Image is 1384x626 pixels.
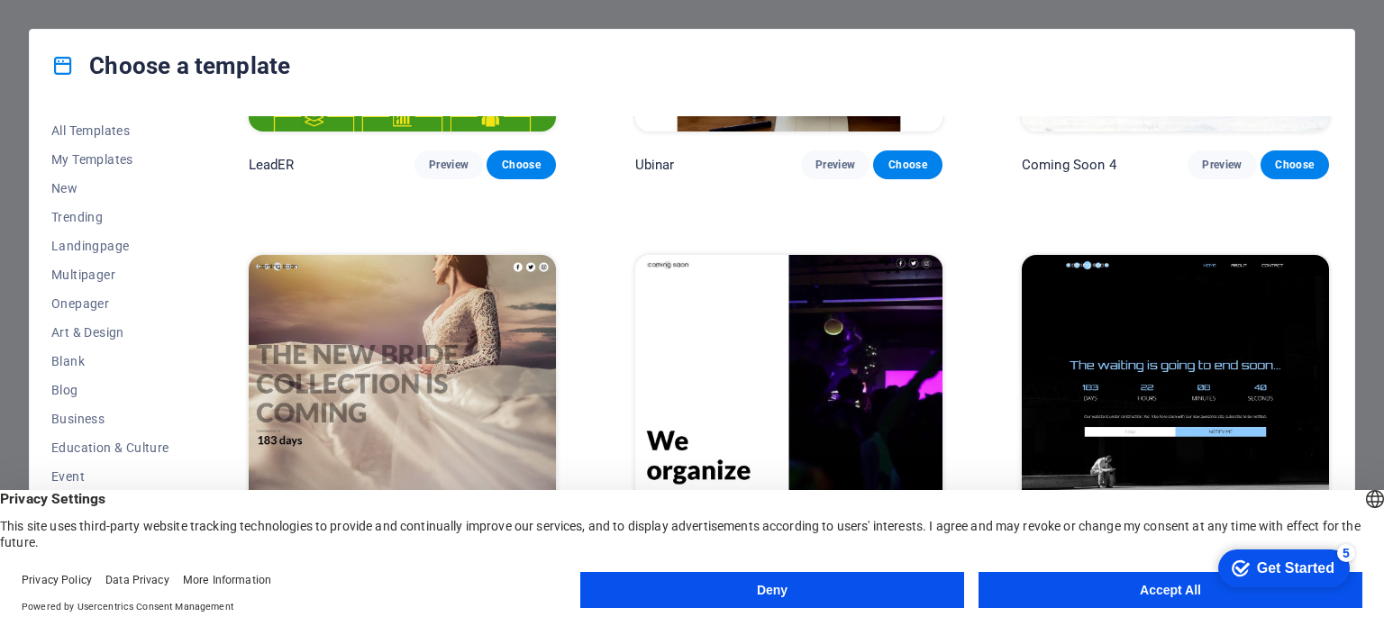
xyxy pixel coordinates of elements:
div: Get Started 5 items remaining, 0% complete [14,9,146,47]
p: Coming Soon 4 [1022,156,1116,174]
span: Education & Culture [51,440,169,455]
button: Business [51,404,169,433]
button: Landingpage [51,231,169,260]
span: Landingpage [51,239,169,253]
button: New [51,174,169,203]
span: Onepager [51,296,169,311]
button: Multipager [51,260,169,289]
button: Trending [51,203,169,231]
span: Blank [51,354,169,368]
button: Blank [51,347,169,376]
p: Ubinar [635,156,675,174]
button: Education & Culture [51,433,169,462]
span: All Templates [51,123,169,138]
button: Choose [873,150,942,179]
div: 5 [133,4,151,22]
button: Preview [801,150,870,179]
img: Coming Soon 3 [249,255,556,538]
button: My Templates [51,145,169,174]
p: LeadER [249,156,295,174]
span: New [51,181,169,195]
img: Coming Soon [1022,255,1329,538]
span: Preview [429,158,469,172]
span: Choose [501,158,541,172]
span: My Templates [51,152,169,167]
span: Choose [1275,158,1315,172]
span: Art & Design [51,325,169,340]
span: Preview [815,158,855,172]
span: Multipager [51,268,169,282]
span: Blog [51,383,169,397]
button: Preview [414,150,483,179]
button: Choose [487,150,555,179]
span: Business [51,412,169,426]
span: Choose [888,158,927,172]
span: Preview [1202,158,1242,172]
button: Onepager [51,289,169,318]
span: Trending [51,210,169,224]
span: Event [51,469,169,484]
button: Choose [1261,150,1329,179]
img: Coming Soon 2 [635,255,942,538]
button: Event [51,462,169,491]
button: All Templates [51,116,169,145]
div: Get Started [53,20,131,36]
button: Art & Design [51,318,169,347]
h4: Choose a template [51,51,290,80]
button: Preview [1188,150,1256,179]
button: Blog [51,376,169,404]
